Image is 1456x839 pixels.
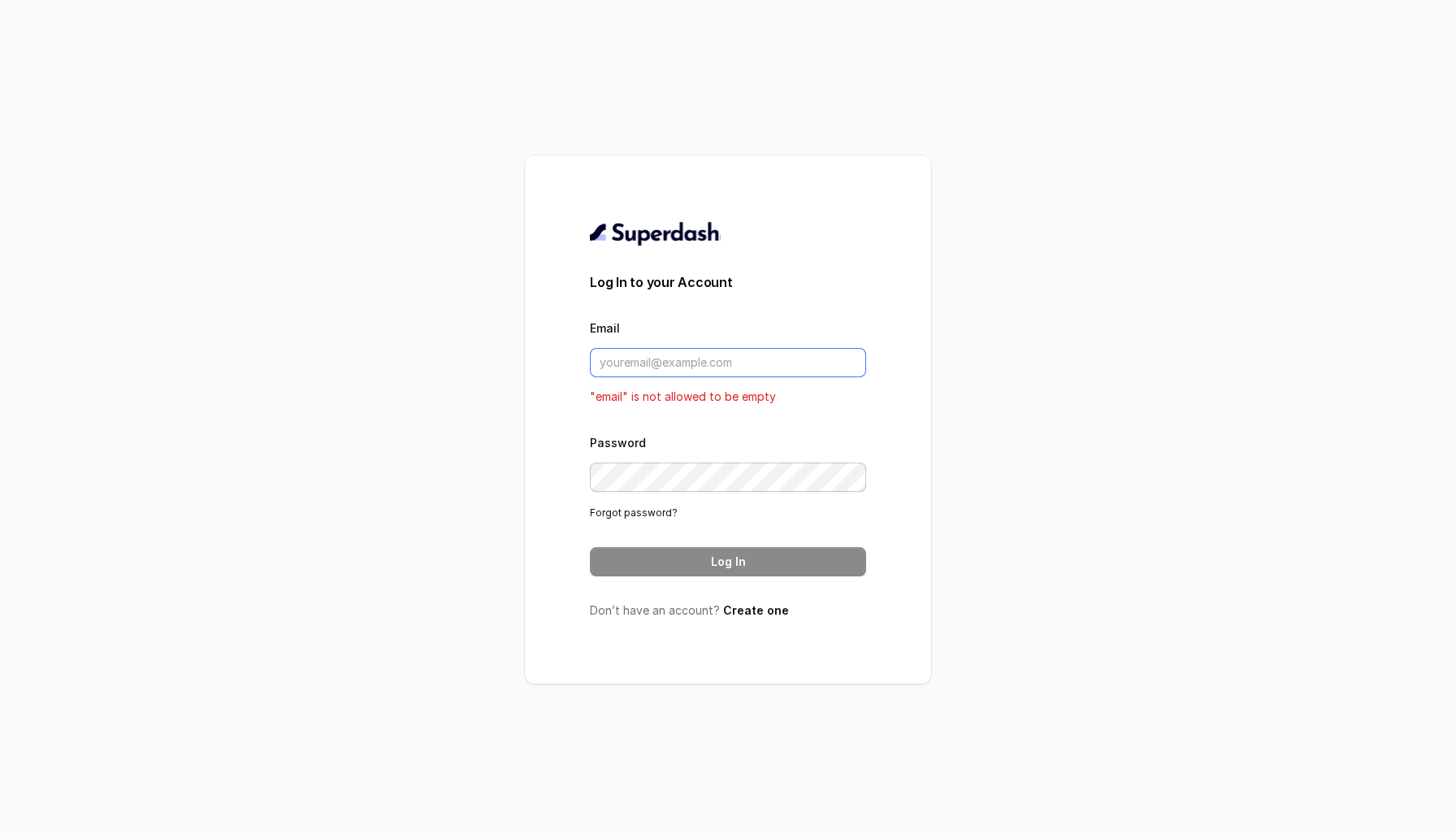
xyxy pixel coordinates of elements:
[590,387,866,406] p: "email" is not allowed to be empty
[590,220,721,246] img: light.svg
[590,321,620,335] label: Email
[590,506,678,519] a: Forgot password?
[590,436,646,450] label: Password
[590,272,866,292] h3: Log In to your Account
[590,547,866,576] button: Log In
[590,348,866,377] input: youremail@example.com
[590,602,866,619] p: Don’t have an account?
[723,603,789,617] a: Create one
